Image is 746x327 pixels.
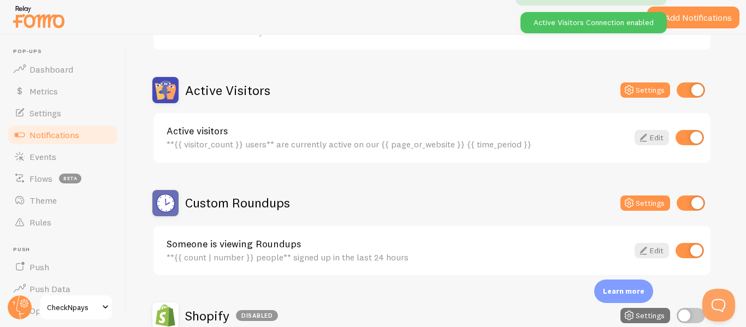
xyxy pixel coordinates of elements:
div: Active Visitors Connection enabled [520,12,667,33]
span: Events [29,151,56,162]
a: Metrics [7,80,119,102]
h2: Active Visitors [185,82,270,99]
a: Settings [7,102,119,124]
a: Dashboard [7,58,119,80]
a: CheckNpays [39,294,113,320]
button: Settings [620,195,670,211]
div: Learn more [594,280,653,303]
a: Edit [635,130,669,145]
span: Settings [29,108,61,118]
button: Settings [620,82,670,98]
a: Active visitors [167,126,628,136]
iframe: Help Scout Beacon - Open [702,289,735,322]
div: **{{ count | number }} people** signed up in the last 24 hours [167,252,628,262]
a: Events [7,146,119,168]
span: Push Data [29,283,70,294]
img: Custom Roundups [152,190,179,216]
a: Push Data [7,278,119,300]
span: CheckNpays [47,301,99,314]
h2: Custom Roundups [185,194,290,211]
span: beta [59,174,81,183]
a: Edit [635,243,669,258]
div: **{{ visitor_count }} users** are currently active on our {{ page_or_website }} {{ time_period }} [167,139,628,149]
span: Metrics [29,86,58,97]
a: Notifications [7,124,119,146]
h2: Shopify [185,307,278,324]
a: Push [7,256,119,278]
span: Dashboard [29,64,73,75]
span: Pop-ups [13,48,119,55]
span: Push [13,246,119,253]
p: Learn more [603,286,644,296]
a: Theme [7,189,119,211]
span: Notifications [29,129,79,140]
span: Rules [29,217,51,228]
span: Push [29,261,49,272]
img: Active Visitors [152,77,179,103]
a: Rules [7,211,119,233]
img: fomo-relay-logo-orange.svg [11,3,66,31]
button: Settings [620,308,670,323]
span: Theme [29,195,57,206]
div: Disabled [236,310,278,321]
a: Someone is viewing Roundups [167,239,628,249]
span: Flows [29,173,52,184]
a: Flows beta [7,168,119,189]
